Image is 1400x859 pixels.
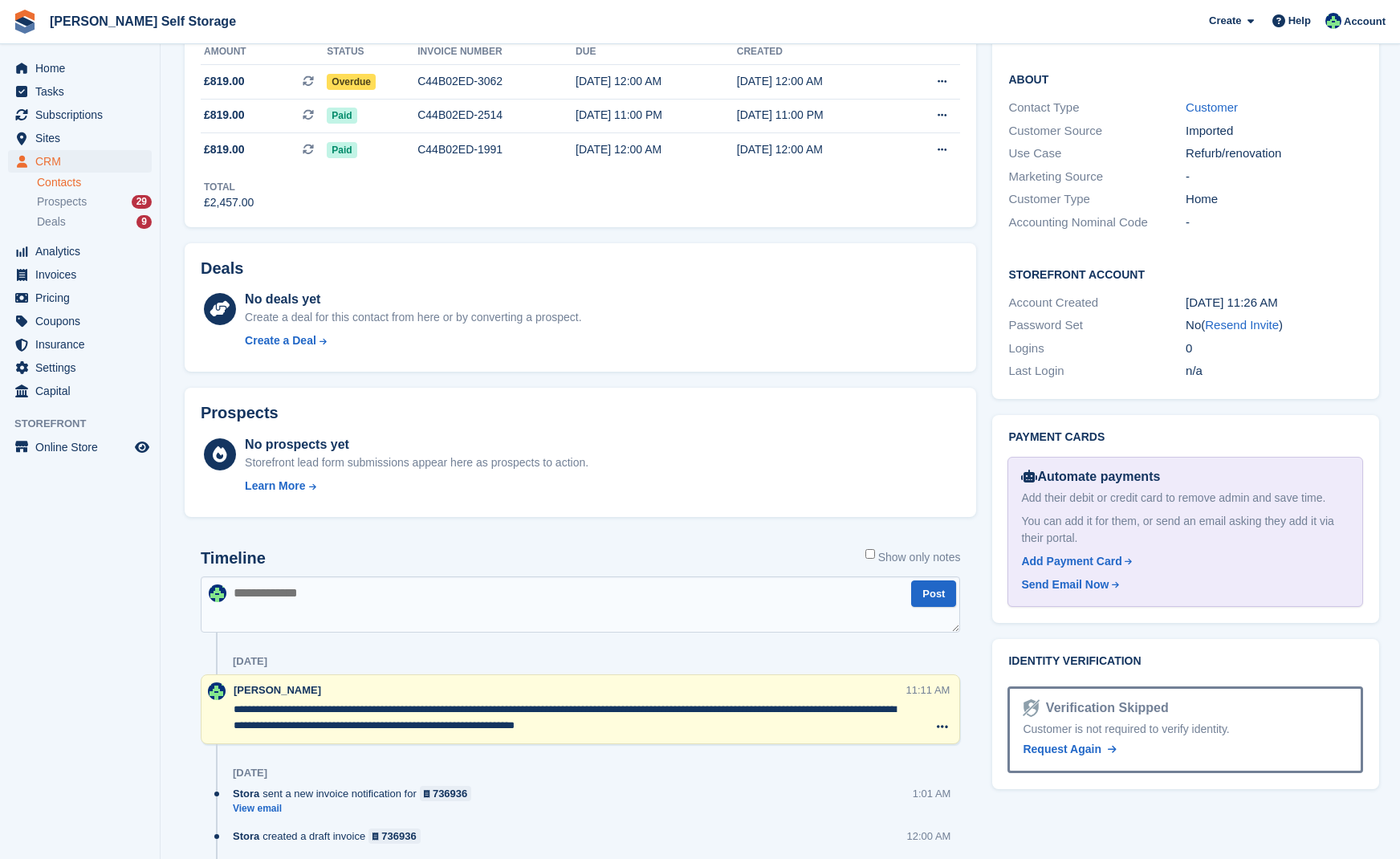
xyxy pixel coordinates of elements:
[1008,71,1362,87] h2: About
[245,309,581,326] div: Create a deal for this contact from here or by converting a prospect.
[8,263,152,286] a: menu
[8,333,152,356] a: menu
[1186,122,1363,140] div: Imported
[245,290,581,309] div: No deals yet
[1021,553,1121,570] div: Add Payment Card
[576,73,737,90] div: [DATE] 12:00 AM
[737,39,898,65] th: Created
[576,107,737,124] div: [DATE] 11:00 PM
[35,356,132,379] span: Settings
[8,80,152,103] a: menu
[1186,100,1238,114] a: Customer
[245,478,588,495] a: Learn More
[327,108,356,124] span: Paid
[43,8,242,35] a: [PERSON_NAME] Self Storage
[8,380,152,402] a: menu
[35,127,132,149] span: Sites
[35,380,132,402] span: Capital
[1021,513,1349,547] div: You can add it for them, or send an email asking they add it via their portal.
[1186,340,1363,358] div: 0
[35,80,132,103] span: Tasks
[201,259,243,278] h2: Deals
[1023,721,1347,738] div: Customer is not required to verify identity.
[204,107,245,124] span: £819.00
[433,786,467,801] div: 736936
[1008,122,1186,140] div: Customer Source
[37,194,87,210] span: Prospects
[8,310,152,332] a: menu
[417,141,576,158] div: C44B02ED-1991
[420,786,472,801] a: 736936
[1008,266,1362,282] h2: Storefront Account
[1186,214,1363,232] div: -
[1023,743,1101,755] span: Request Again
[1344,14,1386,30] span: Account
[576,141,737,158] div: [DATE] 12:00 AM
[1008,362,1186,381] div: Last Login
[209,584,226,602] img: Dafydd Pritchard
[245,435,588,454] div: No prospects yet
[1325,13,1341,29] img: Dafydd Pritchard
[907,828,951,844] div: 12:00 AM
[8,356,152,379] a: menu
[245,332,581,349] a: Create a Deal
[906,682,950,698] div: 11:11 AM
[8,150,152,173] a: menu
[201,404,279,422] h2: Prospects
[37,214,66,230] span: Deals
[132,438,152,457] a: Preview store
[35,104,132,126] span: Subscriptions
[204,73,245,90] span: £819.00
[35,310,132,332] span: Coupons
[204,141,245,158] span: £819.00
[576,39,737,65] th: Due
[1023,741,1116,758] a: Request Again
[233,828,429,844] div: created a draft invoice
[1201,318,1283,332] span: ( )
[234,684,321,696] span: [PERSON_NAME]
[1008,99,1186,117] div: Contact Type
[132,195,152,209] div: 29
[368,828,421,844] a: 736936
[35,436,132,458] span: Online Store
[14,416,160,432] span: Storefront
[8,127,152,149] a: menu
[865,549,875,559] input: Show only notes
[201,549,266,568] h2: Timeline
[35,240,132,263] span: Analytics
[35,263,132,286] span: Invoices
[233,655,267,668] div: [DATE]
[1008,190,1186,209] div: Customer Type
[35,287,132,309] span: Pricing
[204,180,254,194] div: Total
[1040,698,1169,718] div: Verification Skipped
[1209,13,1241,29] span: Create
[37,175,152,190] a: Contacts
[35,333,132,356] span: Insurance
[1008,145,1186,163] div: Use Case
[233,786,479,801] div: sent a new invoice notification for
[204,194,254,211] div: £2,457.00
[737,141,898,158] div: [DATE] 12:00 AM
[13,10,37,34] img: stora-icon-8386f47178a22dfd0bd8f6a31ec36ba5ce8667c1dd55bd0f319d3a0aa187defe.svg
[737,73,898,90] div: [DATE] 12:00 AM
[327,39,417,65] th: Status
[1008,294,1186,312] div: Account Created
[1008,655,1362,668] h2: Identity verification
[913,786,951,801] div: 1:01 AM
[417,39,576,65] th: Invoice number
[1186,316,1363,335] div: No
[8,287,152,309] a: menu
[1186,168,1363,186] div: -
[233,802,479,816] a: View email
[327,74,376,90] span: Overdue
[233,828,259,844] span: Stora
[37,214,152,230] a: Deals 9
[1008,431,1362,444] h2: Payment cards
[35,57,132,79] span: Home
[1021,467,1349,486] div: Automate payments
[1008,214,1186,232] div: Accounting Nominal Code
[136,215,152,229] div: 9
[1008,168,1186,186] div: Marketing Source
[233,786,259,801] span: Stora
